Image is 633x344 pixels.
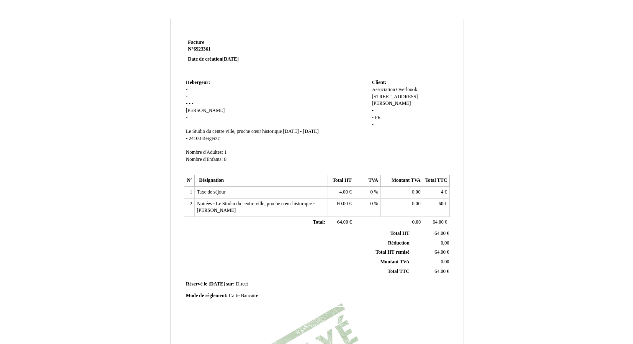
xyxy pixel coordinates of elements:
[186,293,228,298] span: Mode de règlement:
[412,201,420,206] span: 0.00
[327,198,354,217] td: €
[188,40,204,45] span: Facture
[192,101,193,106] span: -
[184,198,195,217] td: 2
[381,259,409,265] span: Montant TVA
[441,240,449,246] span: 0,00
[186,115,188,120] span: -
[229,293,258,298] span: Carte Bancaire
[186,101,188,106] span: -
[372,115,373,120] span: -
[186,157,223,162] span: Nombre d'Enfants:
[222,56,239,62] span: [DATE]
[195,175,327,187] th: Désignation
[411,267,451,276] td: €
[371,189,373,195] span: 0
[186,129,282,134] span: Le Studio du centre ville, proche cœur historique
[327,217,354,229] td: €
[327,187,354,199] td: €
[435,250,445,255] span: 64.00
[391,231,409,236] span: Total HT
[186,108,225,113] span: [PERSON_NAME]
[411,229,451,238] td: €
[372,122,373,127] span: -
[197,201,314,214] span: Nuitées - Le Studio du centre ville, proche cœur historique - [PERSON_NAME]
[224,150,227,155] span: 1
[372,108,373,113] span: -
[186,94,188,99] span: -
[371,201,373,206] span: 0
[388,269,409,274] span: Total TTC
[423,187,449,199] td: €
[354,198,380,217] td: %
[226,281,234,287] span: sur:
[184,187,195,199] td: 1
[412,189,420,195] span: 0.00
[412,219,421,225] span: 0.00
[327,175,354,187] th: Total HT
[188,56,239,62] strong: Date de création
[208,281,225,287] span: [DATE]
[197,189,225,195] span: Taxe de séjour
[283,129,319,134] span: [DATE] - [DATE]
[423,217,449,229] td: €
[186,80,210,85] span: Hebergeur:
[189,136,201,141] span: 24100
[432,219,443,225] span: 64.00
[188,46,288,53] strong: N°
[441,259,449,265] span: 0.00
[381,175,423,187] th: Montant TVA
[423,175,449,187] th: Total TTC
[441,189,443,195] span: 4
[438,201,443,206] span: 60
[411,248,451,257] td: €
[236,281,248,287] span: Direct
[372,80,386,85] span: Client:
[184,175,195,187] th: N°
[372,94,418,107] span: [STREET_ADDRESS][PERSON_NAME]
[354,175,380,187] th: TVA
[313,219,325,225] span: Total:
[376,250,409,255] span: Total HT remisé
[186,136,188,141] span: -
[354,187,380,199] td: %
[337,219,348,225] span: 64.00
[375,115,381,120] span: FR
[423,198,449,217] td: €
[186,281,207,287] span: Réservé le
[372,87,417,92] span: Association Overloook
[388,240,409,246] span: Réduction
[193,46,211,52] span: 6923361
[435,269,445,274] span: 64.00
[435,231,445,236] span: 64.00
[186,87,188,92] span: -
[189,101,190,106] span: -
[337,201,348,206] span: 60.00
[340,189,348,195] span: 4.00
[224,157,226,162] span: 0
[186,150,223,155] span: Nombre d'Adultes:
[202,136,220,141] span: Bergerac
